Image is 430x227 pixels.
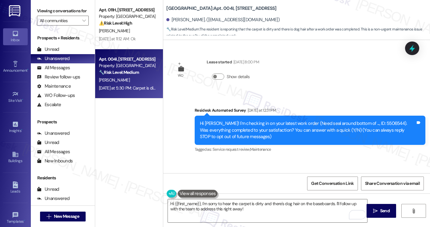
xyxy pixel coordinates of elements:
textarea: To enrich screen reader interactions, please activate Accessibility in Grammarly extension settings [168,199,367,222]
a: Templates • [3,210,28,226]
label: Viewing conversations for [37,6,89,16]
div: Escalate [37,102,61,108]
div: [DATE] at 12:31 PM [246,107,276,113]
div: All Messages [37,149,70,155]
div: WO Follow-ups [37,92,75,99]
div: WO [178,72,184,79]
div: Lease started [207,59,259,67]
span: • [21,128,22,132]
strong: 🔧 Risk Level: Medium [166,27,199,32]
div: Residesk Automated Survey [195,107,425,116]
span: • [22,98,23,102]
label: Show details [227,74,249,80]
span: • [27,67,28,72]
i:  [373,209,378,213]
a: Insights • [3,119,28,136]
span: New Message [54,213,79,220]
button: Send [367,204,396,218]
div: Prospects [31,119,95,125]
span: [PERSON_NAME] [99,28,130,34]
div: Review follow-ups [37,74,80,80]
div: Apt. 011H, [STREET_ADDRESS] [99,7,156,13]
div: Unanswered [37,130,70,137]
div: [DATE] at 11:12 AM: Ok [99,36,136,42]
span: : The resident is reporting that the carpet is dirty and there is dog hair after a work order was... [166,26,430,39]
button: Get Conversation Link [307,177,358,190]
div: All Messages [37,65,70,71]
strong: 🔧 Risk Level: Medium [99,70,139,75]
img: ResiDesk Logo [9,5,22,17]
span: Maintenance [250,147,271,152]
div: Property: [GEOGRAPHIC_DATA] [99,13,156,20]
button: Share Conversation via email [361,177,424,190]
div: Unanswered [37,55,70,62]
i:  [82,18,86,23]
div: All Messages [37,205,70,211]
b: [GEOGRAPHIC_DATA]: Apt. 004I, [STREET_ADDRESS] [166,5,276,12]
div: [PERSON_NAME]. ([EMAIL_ADDRESS][DOMAIN_NAME]) [166,17,280,23]
div: Unread [37,46,59,53]
a: Inbox [3,28,28,45]
div: Unread [37,186,59,193]
span: Send [380,208,390,214]
i:  [411,209,416,213]
div: Hi [PERSON_NAME]! I'm checking in on your latest work order (Need seal around bottom of ..., ID: ... [200,120,416,140]
div: [DATE] 8:00 PM [232,59,259,65]
div: Unread [37,139,59,146]
div: [PERSON_NAME] [172,172,234,181]
span: [PERSON_NAME] [99,77,130,83]
div: Property: [GEOGRAPHIC_DATA] [99,62,156,69]
span: Get Conversation Link [311,180,354,187]
span: • [24,218,25,223]
div: Maintenance [37,83,71,90]
a: Site Visit • [3,89,28,106]
a: Buildings [3,149,28,166]
strong: ⚠️ Risk Level: High [99,20,132,26]
span: Share Conversation via email [365,180,420,187]
span: Service request review , [213,147,250,152]
div: New Inbounds [37,158,73,164]
button: New Message [40,212,86,221]
div: [DATE] at 5:30 PM: Carpet is dirty and dog hairs all over baseboards [99,85,220,91]
div: [DATE] at 12:34 PM [203,172,234,179]
div: Prospects + Residents [31,35,95,41]
div: Unanswered [37,195,70,202]
div: Residents [31,175,95,181]
input: All communities [40,16,79,26]
i:  [47,214,51,219]
a: Leads [3,180,28,196]
div: Tagged as: [195,145,425,154]
div: Apt. 004I, [STREET_ADDRESS] [99,56,156,62]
